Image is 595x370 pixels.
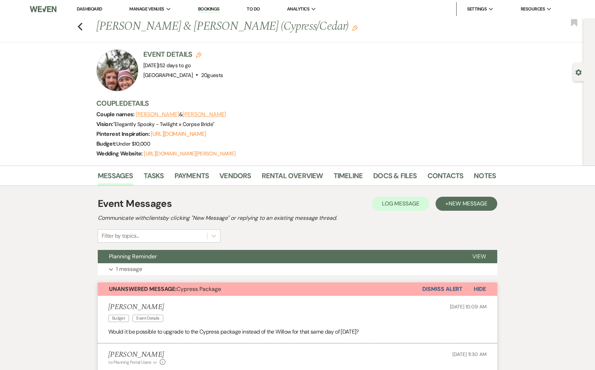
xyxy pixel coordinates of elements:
h5: [PERSON_NAME] [108,350,165,359]
a: Rental Overview [262,170,323,186]
strong: Unanswered Message: [109,285,177,293]
a: [URL][DOMAIN_NAME] [151,130,206,138]
span: 52 days to go [159,62,191,69]
span: | [158,62,191,69]
button: Planning Reminder [98,250,461,263]
span: Analytics [287,6,309,13]
a: Contacts [428,170,464,186]
a: Messages [98,170,133,186]
button: Edit [352,25,358,31]
h3: Couple Details [96,98,489,108]
button: to: Planning Portal Users [108,359,158,365]
span: View [472,253,486,260]
span: " Elegantly Spooky - Twilight x Corpse Bride " [113,121,214,128]
a: Tasks [144,170,164,186]
img: Weven Logo [30,2,56,16]
button: [PERSON_NAME] [183,112,226,117]
span: Vision: [96,120,113,128]
span: Budget [108,315,129,322]
span: & [136,111,226,118]
button: View [461,250,497,263]
a: Notes [474,170,496,186]
button: Log Message [372,197,429,211]
h3: Event Details [143,49,223,59]
span: Cypress Package [109,285,221,293]
span: Pinterest Inspiration: [96,130,151,138]
span: [DATE] [143,62,191,69]
button: Hide [463,282,497,296]
span: Log Message [382,200,419,207]
span: Wedding Website: [96,150,144,157]
span: to: Planning Portal Users [108,359,151,365]
a: To Do [247,6,260,12]
span: 20 guests [201,72,223,79]
button: Unanswered Message:Cypress Package [98,282,422,296]
a: Docs & Files [373,170,417,186]
h1: Event Messages [98,196,172,211]
a: Bookings [198,6,220,13]
a: Vendors [219,170,251,186]
a: Payments [175,170,209,186]
button: Open lead details [575,69,582,75]
span: Hide [474,285,486,293]
p: 1 message [116,265,142,274]
a: Dashboard [77,6,102,12]
span: [GEOGRAPHIC_DATA] [143,72,193,79]
h2: Communicate with clients by clicking "New Message" or replying to an existing message thread. [98,214,497,222]
a: [URL][DOMAIN_NAME][PERSON_NAME] [144,150,235,157]
span: Resources [521,6,545,13]
button: Dismiss Alert [422,282,463,296]
button: [PERSON_NAME] [136,112,179,117]
span: [DATE] 10:09 AM [450,303,487,310]
span: Budget: [96,140,116,147]
span: New Message [449,200,487,207]
button: +New Message [436,197,497,211]
span: Event Details [132,315,163,322]
h5: [PERSON_NAME] [108,303,167,312]
span: Settings [467,6,487,13]
p: Would it be possible to upgrade to the Cypress package instead of the Willow for that same day of... [108,327,487,336]
span: Under $10,000 [116,140,150,147]
div: Filter by topics... [102,232,139,240]
span: [DATE] 11:30 AM [452,351,487,357]
span: Couple names: [96,111,136,118]
span: Planning Reminder [109,253,157,260]
button: 1 message [98,263,497,275]
span: Manage Venues [129,6,164,13]
a: Timeline [334,170,363,186]
h1: [PERSON_NAME] & [PERSON_NAME] (Cypress/Cedar) [96,18,410,35]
